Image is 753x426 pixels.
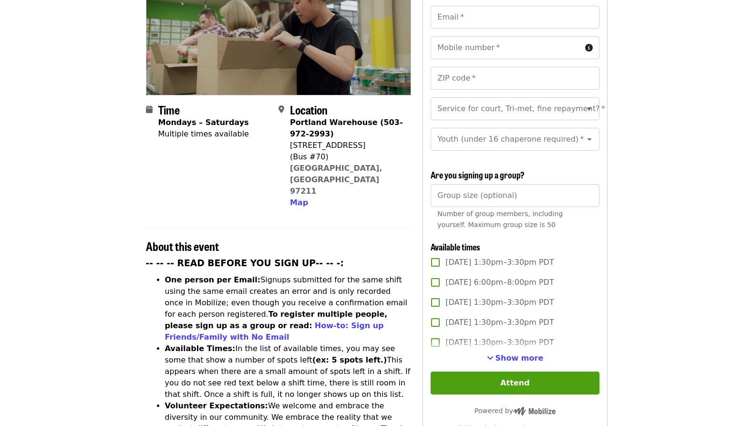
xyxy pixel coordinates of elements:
span: Show more [495,353,544,363]
span: [DATE] 1:30pm–3:30pm PDT [445,317,554,328]
span: Are you signing up a group? [431,168,525,181]
button: Open [583,133,596,146]
span: Available times [431,240,480,253]
span: [DATE] 1:30pm–3:30pm PDT [445,257,554,268]
span: About this event [146,238,219,254]
div: [STREET_ADDRESS] [290,140,403,151]
span: [DATE] 1:30pm–3:30pm PDT [445,337,554,348]
strong: (ex: 5 spots left.) [312,355,387,364]
button: Attend [431,372,599,395]
div: (Bus #70) [290,151,403,163]
span: Number of group members, including yourself. Maximum group size is 50 [437,210,563,229]
i: circle-info icon [585,43,593,52]
a: [GEOGRAPHIC_DATA], [GEOGRAPHIC_DATA] 97211 [290,164,382,196]
strong: To register multiple people, please sign up as a group or read: [165,310,388,330]
button: Map [290,197,308,208]
strong: Mondays – Saturdays [158,118,249,127]
span: Map [290,198,308,207]
input: Email [431,6,599,29]
button: Open [583,102,596,115]
span: [DATE] 6:00pm–8:00pm PDT [445,277,554,288]
input: ZIP code [431,67,599,90]
span: Location [290,101,328,118]
span: Powered by [474,407,556,415]
strong: -- -- -- READ BEFORE YOU SIGN UP-- -- -: [146,258,344,268]
img: Powered by Mobilize [513,407,556,416]
button: See more timeslots [487,353,544,364]
strong: Available Times: [165,344,236,353]
li: Signups submitted for the same shift using the same email creates an error and is only recorded o... [165,274,412,343]
input: Mobile number [431,36,581,59]
input: [object Object] [431,184,599,207]
a: How-to: Sign up Friends/Family with No Email [165,321,384,342]
strong: Volunteer Expectations: [165,401,268,410]
span: [DATE] 1:30pm–3:30pm PDT [445,297,554,308]
div: Multiple times available [158,128,249,140]
li: In the list of available times, you may see some that show a number of spots left This appears wh... [165,343,412,400]
i: map-marker-alt icon [279,105,284,114]
i: calendar icon [146,105,153,114]
span: Time [158,101,180,118]
strong: Portland Warehouse (503-972-2993) [290,118,403,138]
strong: One person per Email: [165,275,261,284]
